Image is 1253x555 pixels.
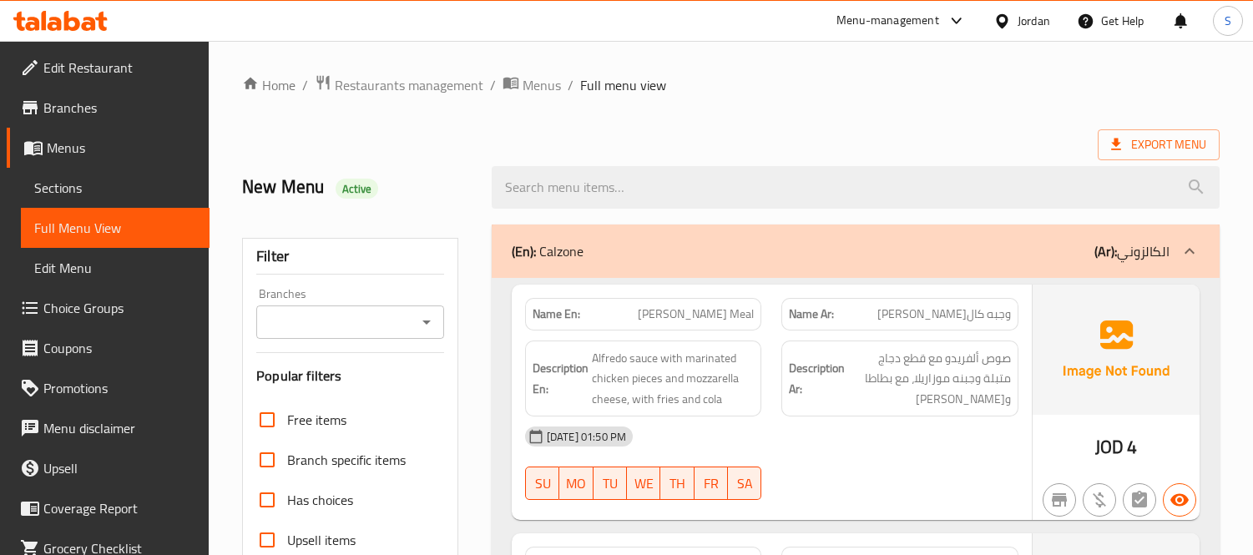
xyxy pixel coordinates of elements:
[242,74,1220,96] nav: breadcrumb
[877,305,1011,323] span: وجبه كال[PERSON_NAME]
[735,472,755,496] span: SA
[21,248,210,288] a: Edit Menu
[512,241,584,261] p: Calzone
[1098,129,1220,160] span: Export Menu
[7,328,210,368] a: Coupons
[21,208,210,248] a: Full Menu View
[336,181,379,197] span: Active
[660,467,694,500] button: TH
[336,179,379,199] div: Active
[43,458,196,478] span: Upsell
[533,305,580,323] strong: Name En:
[512,239,536,264] b: (En):
[492,166,1220,209] input: search
[43,498,196,518] span: Coverage Report
[638,305,754,323] span: [PERSON_NAME] Meal
[695,467,728,500] button: FR
[34,258,196,278] span: Edit Menu
[634,472,654,496] span: WE
[490,75,496,95] li: /
[1083,483,1116,517] button: Purchased item
[43,58,196,78] span: Edit Restaurant
[287,530,356,550] span: Upsell items
[540,429,633,445] span: [DATE] 01:50 PM
[7,48,210,88] a: Edit Restaurant
[701,472,721,496] span: FR
[7,408,210,448] a: Menu disclaimer
[1033,285,1200,415] img: Ae5nvW7+0k+MAAAAAElFTkSuQmCC
[21,168,210,208] a: Sections
[415,310,438,334] button: Open
[7,448,210,488] a: Upsell
[43,378,196,398] span: Promotions
[256,366,444,386] h3: Popular filters
[43,98,196,118] span: Branches
[728,467,761,500] button: SA
[1123,483,1156,517] button: Not has choices
[503,74,561,96] a: Menus
[47,138,196,158] span: Menus
[34,178,196,198] span: Sections
[1163,483,1196,517] button: Available
[43,338,196,358] span: Coupons
[1018,12,1050,30] div: Jordan
[559,467,593,500] button: MO
[1225,12,1231,30] span: S
[7,128,210,168] a: Menus
[43,418,196,438] span: Menu disclaimer
[592,348,755,410] span: Alfredo sauce with marinated chicken pieces and mozzarella cheese, with fries and cola
[836,11,939,31] div: Menu-management
[594,467,627,500] button: TU
[287,410,346,430] span: Free items
[1127,431,1137,463] span: 4
[533,358,589,399] strong: Description En:
[256,239,444,275] div: Filter
[600,472,620,496] span: TU
[43,298,196,318] span: Choice Groups
[287,490,353,510] span: Has choices
[580,75,666,95] span: Full menu view
[568,75,573,95] li: /
[492,225,1220,278] div: (En): Calzone(Ar):الكالزوني
[302,75,308,95] li: /
[667,472,687,496] span: TH
[525,467,559,500] button: SU
[34,218,196,238] span: Full Menu View
[1043,483,1076,517] button: Not branch specific item
[848,348,1011,410] span: صوص ألفريدو مع قطع دجاج متبلة وجبنه موزاريلا، مع بطاطا وكولا
[627,467,660,500] button: WE
[7,88,210,128] a: Branches
[789,305,834,323] strong: Name Ar:
[566,472,586,496] span: MO
[523,75,561,95] span: Menus
[1111,134,1206,155] span: Export Menu
[1095,431,1124,463] span: JOD
[1094,241,1170,261] p: الكالزوني
[315,74,483,96] a: Restaurants management
[533,472,553,496] span: SU
[242,174,472,199] h2: New Menu
[789,358,845,399] strong: Description Ar:
[1094,239,1117,264] b: (Ar):
[287,450,406,470] span: Branch specific items
[7,368,210,408] a: Promotions
[335,75,483,95] span: Restaurants management
[242,75,296,95] a: Home
[7,488,210,528] a: Coverage Report
[7,288,210,328] a: Choice Groups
